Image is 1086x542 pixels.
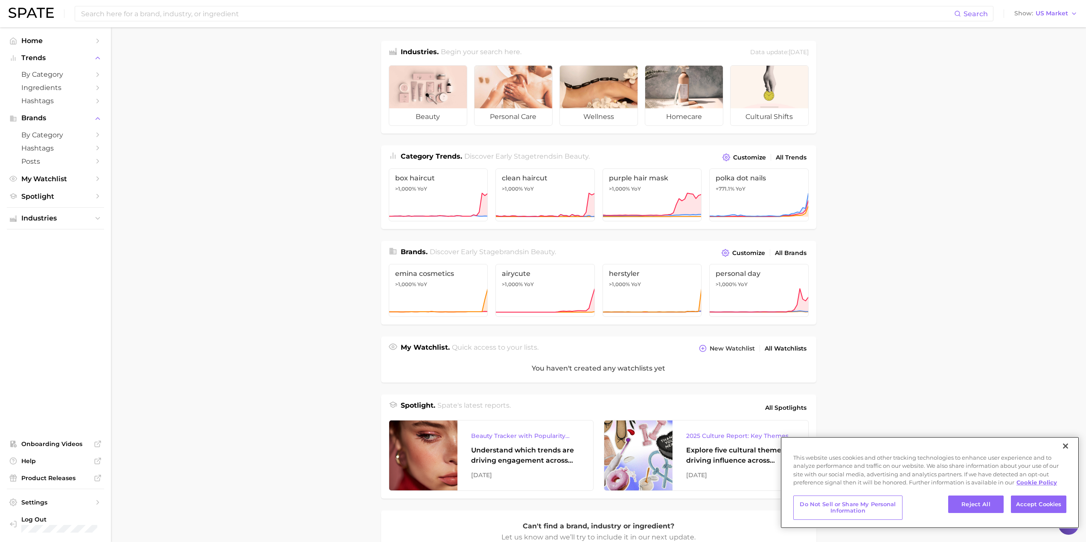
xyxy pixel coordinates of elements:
[21,499,90,506] span: Settings
[21,474,90,482] span: Product Releases
[437,400,511,415] h2: Spate's latest reports.
[7,52,104,64] button: Trends
[401,152,462,160] span: Category Trends .
[495,168,595,221] a: clean haircut>1,000% YoY
[7,496,104,509] a: Settings
[21,157,90,165] span: Posts
[603,168,702,221] a: purple hair mask>1,000% YoY
[471,470,579,480] div: [DATE]
[389,168,488,221] a: box haircut>1,000% YoY
[389,65,467,126] a: beauty
[686,470,795,480] div: [DATE]
[21,37,90,45] span: Home
[631,281,641,288] span: YoY
[709,264,809,317] a: personal day>1,000% YoY
[401,400,435,415] h1: Spotlight.
[21,457,90,465] span: Help
[502,270,588,278] span: airycute
[716,174,802,182] span: polka dot nails
[21,54,90,62] span: Trends
[1012,8,1080,19] button: ShowUS Market
[495,264,595,317] a: airycute>1,000% YoY
[776,154,806,161] span: All Trends
[775,249,806,257] span: All Brands
[686,445,795,466] div: Explore five cultural themes driving influence across beauty, food, and pop culture.
[750,47,809,58] div: Data update: [DATE]
[474,65,553,126] a: personal care
[645,108,723,125] span: homecare
[710,345,755,352] span: New Watchlist
[1016,479,1057,486] a: More information about your privacy, opens in a new tab
[765,345,806,352] span: All Watchlists
[645,65,723,126] a: homecare
[719,247,767,259] button: Customize
[1014,11,1033,16] span: Show
[401,47,439,58] h1: Industries.
[21,175,90,183] span: My Watchlist
[475,108,552,125] span: personal care
[7,81,104,94] a: Ingredients
[464,152,590,160] span: Discover Early Stage trends in .
[395,185,416,192] span: >1,000%
[389,264,488,317] a: emina cosmetics>1,000% YoY
[7,438,104,450] a: Onboarding Videos
[7,94,104,107] a: Hashtags
[731,108,808,125] span: cultural shifts
[7,142,104,155] a: Hashtags
[560,108,638,125] span: wellness
[395,270,482,278] span: emina cosmetics
[441,47,521,58] h2: Begin your search here.
[21,131,90,139] span: by Category
[21,214,90,222] span: Industries
[21,516,114,523] span: Log Out
[609,185,630,192] span: >1,000%
[7,190,104,203] a: Spotlight
[609,281,630,287] span: >1,000%
[7,68,104,81] a: by Category
[502,174,588,182] span: clean haircut
[401,342,450,354] h1: My Watchlist.
[765,403,806,413] span: All Spotlights
[502,281,523,287] span: >1,000%
[417,185,427,192] span: YoY
[603,264,702,317] a: herstyler>1,000% YoY
[565,152,588,160] span: beauty
[430,248,556,256] span: Discover Early Stage brands in .
[780,454,1079,491] div: This website uses cookies and other tracking technologies to enhance user experience and to analy...
[395,281,416,287] span: >1,000%
[948,496,1004,513] button: Reject All
[417,281,427,288] span: YoY
[716,281,737,287] span: >1,000%
[716,270,802,278] span: personal day
[732,249,765,257] span: Customize
[7,472,104,484] a: Product Releases
[720,151,768,163] button: Customize
[471,445,579,466] div: Understand which trends are driving engagement across platforms in the skin, hair, makeup, and fr...
[21,84,90,92] span: Ingredients
[502,185,523,192] span: >1,000%
[733,154,766,161] span: Customize
[471,431,579,441] div: Beauty Tracker with Popularity Index
[793,496,903,520] button: Do Not Sell or Share My Personal Information, Opens the preference center dialog
[7,155,104,168] a: Posts
[389,420,594,491] a: Beauty Tracker with Popularity IndexUnderstand which trends are driving engagement across platfor...
[21,144,90,152] span: Hashtags
[709,168,809,221] a: polka dot nails+771.1% YoY
[763,400,809,415] a: All Spotlights
[80,6,954,21] input: Search here for a brand, industry, or ingredient
[21,192,90,200] span: Spotlight
[697,342,757,354] button: New Watchlist
[21,97,90,105] span: Hashtags
[452,342,539,354] h2: Quick access to your lists.
[686,431,795,441] div: 2025 Culture Report: Key Themes That Are Shaping Consumer Demand
[609,270,696,278] span: herstyler
[1056,437,1075,455] button: Close
[780,437,1079,528] div: Privacy
[381,354,816,383] div: You haven't created any watchlists yet
[631,185,641,192] span: YoY
[9,8,54,18] img: SPATE
[716,185,734,192] span: +771.1%
[7,112,104,125] button: Brands
[21,70,90,78] span: by Category
[7,172,104,185] a: My Watchlist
